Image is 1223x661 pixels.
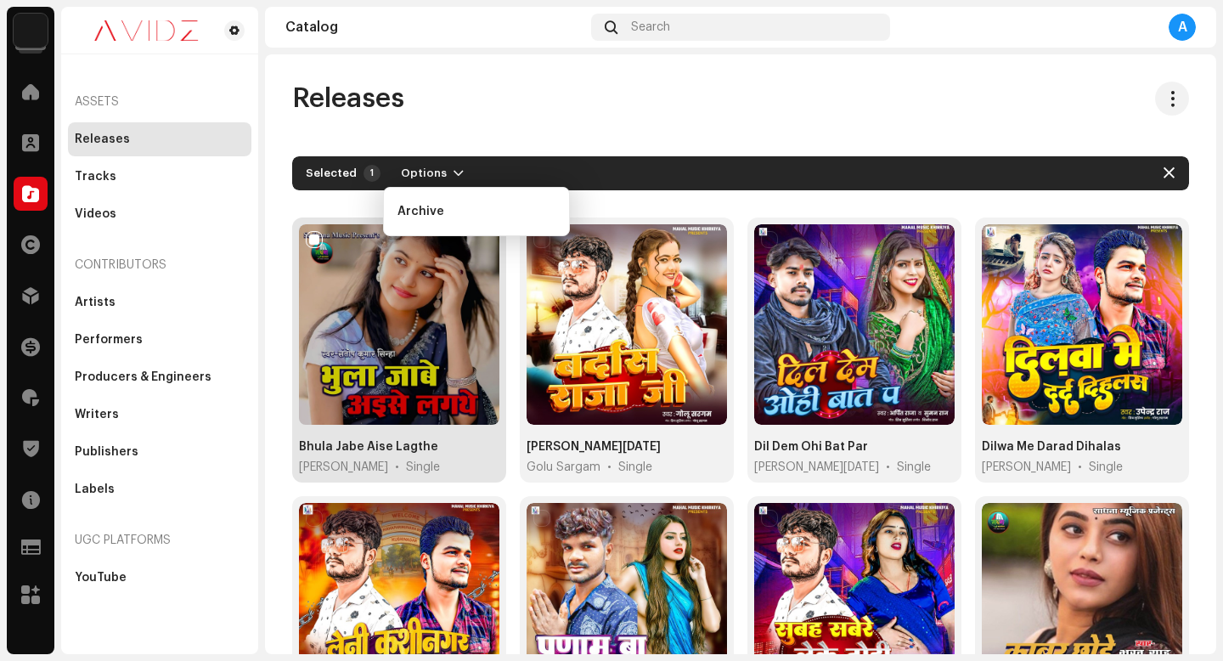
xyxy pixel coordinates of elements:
[306,167,357,180] div: Selected
[299,438,438,455] div: Bhula Jabe Aise Lagthe
[897,459,931,476] div: Single
[75,133,130,146] div: Releases
[982,438,1121,455] div: Dilwa Me Darad Dihalas
[75,170,116,184] div: Tracks
[387,160,477,187] button: Options
[299,459,388,476] span: Santosh Kumar Sinha
[68,323,251,357] re-m-nav-item: Performers
[75,333,143,347] div: Performers
[754,438,868,455] div: Dil Dem Ohi Bat Par
[75,20,217,41] img: 0c631eef-60b6-411a-a233-6856366a70de
[75,207,116,221] div: Videos
[395,459,399,476] span: •
[607,459,611,476] span: •
[68,122,251,156] re-m-nav-item: Releases
[75,408,119,421] div: Writers
[14,14,48,48] img: 10d72f0b-d06a-424f-aeaa-9c9f537e57b6
[364,165,380,182] div: 1
[631,20,670,34] span: Search
[68,285,251,319] re-m-nav-item: Artists
[292,82,404,116] span: Releases
[68,561,251,595] re-m-nav-item: YouTube
[406,459,440,476] div: Single
[68,472,251,506] re-m-nav-item: Labels
[68,398,251,432] re-m-nav-item: Writers
[68,82,251,122] re-a-nav-header: Assets
[68,360,251,394] re-m-nav-item: Producers & Engineers
[1078,459,1082,476] span: •
[75,445,138,459] div: Publishers
[75,370,211,384] div: Producers & Engineers
[75,571,127,585] div: YouTube
[982,459,1071,476] span: Upendra Raj
[68,435,251,469] re-m-nav-item: Publishers
[618,459,652,476] div: Single
[397,205,444,218] span: Archive
[285,20,584,34] div: Catalog
[527,459,600,476] span: Golu Sargam
[68,520,251,561] re-a-nav-header: UGC Platforms
[527,438,661,455] div: Bardas Raja Ji
[1089,459,1123,476] div: Single
[75,296,116,309] div: Artists
[68,160,251,194] re-m-nav-item: Tracks
[886,459,890,476] span: •
[1169,14,1196,41] div: A
[68,245,251,285] re-a-nav-header: Contributors
[754,459,879,476] span: Arpit Raja
[68,197,251,231] re-m-nav-item: Videos
[401,156,447,190] span: Options
[75,483,115,496] div: Labels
